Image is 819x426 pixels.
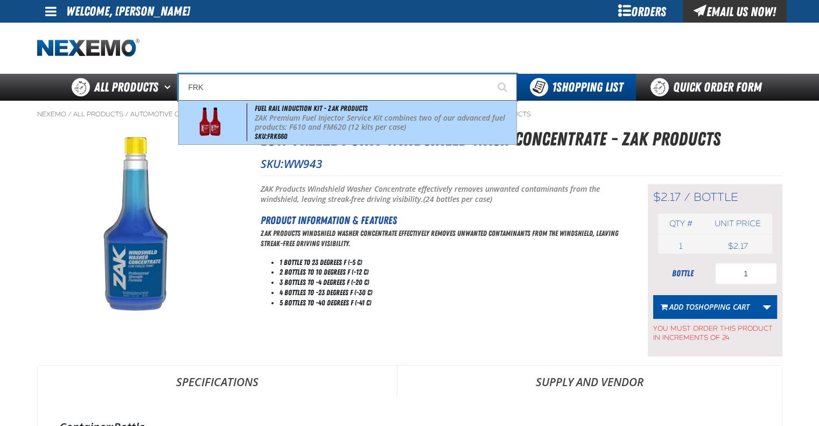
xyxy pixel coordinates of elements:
span: 1 [679,241,682,251]
li: 5 bottles to -40 degrees F (-41 C) [279,298,621,308]
strong: 1 [552,80,556,95]
a: Supply and Vendor [397,366,782,398]
span: $2.17 [653,190,681,204]
span: / [68,110,72,118]
button: Start Searching [490,74,517,101]
button: Open All Products pages [160,74,178,101]
h1: Low Freeze Point Windshield Wash Concentrate - ZAK Products [261,125,782,153]
a: Nexemo [37,110,66,118]
img: Nexemo logo [37,39,139,58]
a: Quick Order Form [636,74,782,101]
p: ZAK Products Windshield Washer Concentrate effectively removes unwanted contaminants from the win... [261,184,621,205]
nav: Breadcrumbs [37,110,782,118]
input: Product Quantity [715,263,777,284]
span: Add to [669,302,750,312]
span: / [125,110,129,118]
a: All Products [73,110,123,118]
td: $2.17 [703,239,772,254]
a: Home [37,39,139,58]
li: 4 bottles to -23 degrees F (-30 C) [279,288,621,298]
a: Specifications [38,366,397,398]
button: You have 1 Shopping List. Open to view details [517,74,636,101]
p: ZAK Premium Fuel Injector Service Kit combines two of our advanced fuel products: F610 and FM620 ... [255,114,514,132]
span: You must order this product in increments of 24 [653,319,777,343]
th: Qty # [658,214,704,234]
span: Shopping Cart [695,302,750,312]
div: bottle [653,268,712,280]
a: Automotive Chemicals [130,110,213,118]
a: More Actions [757,295,777,319]
p: SKU: [261,156,782,171]
p: ZAK Products Windshield Washer Concentrate effectively removes unwanted contaminants from the win... [261,228,621,249]
button: Add toShopping Cart [653,295,757,319]
span: SKU:FRK660 [255,132,288,141]
span: Shopping List [552,80,623,95]
th: Unit price [703,214,772,234]
h2: Product Information & Features [261,212,621,228]
img: Low Freeze Point Windshield Wash Concentrate - ZAK Products [38,125,241,327]
li: 1 bottle to 23 degrees F (-5 C) [279,257,621,268]
li: 3 bottles to -4 degrees F (-20 C) [279,277,621,288]
span: bottle [694,190,738,204]
span: WW943 [284,156,323,171]
input: Search [178,74,517,101]
span: / [684,190,690,204]
img: 5b1158c1b216d789010532-frk660_wo_nascar.png [186,103,235,141]
li: 2 bottles to 10 degrees F (-12 C) [279,267,621,277]
span: Fuel Rail Induction Kit - ZAK Products [255,104,368,113]
span: All Products [94,78,158,97]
